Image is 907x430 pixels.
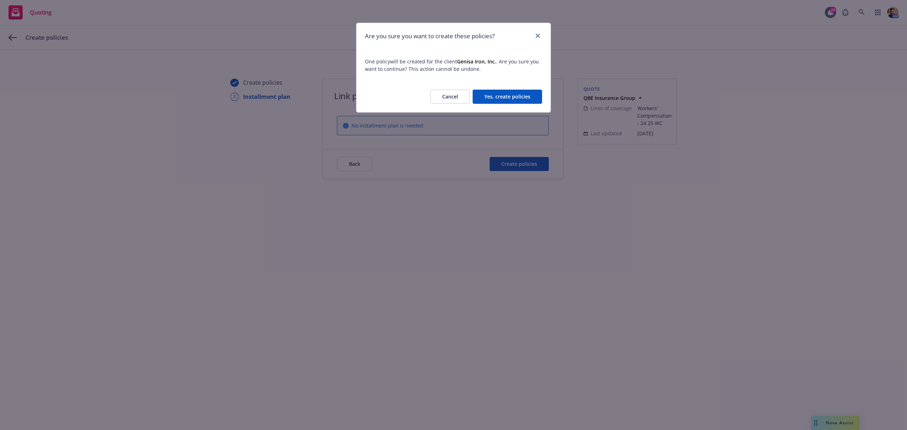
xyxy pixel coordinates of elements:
[365,32,495,41] h1: Are you sure you want to create these policies?
[534,32,542,40] a: close
[457,58,496,65] strong: Genisa Iron, Inc.
[365,58,542,73] span: One policy will be created for the client . Are you sure you want to continue? This action cannot...
[430,90,470,104] button: Cancel
[473,90,542,104] button: Yes, create policies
